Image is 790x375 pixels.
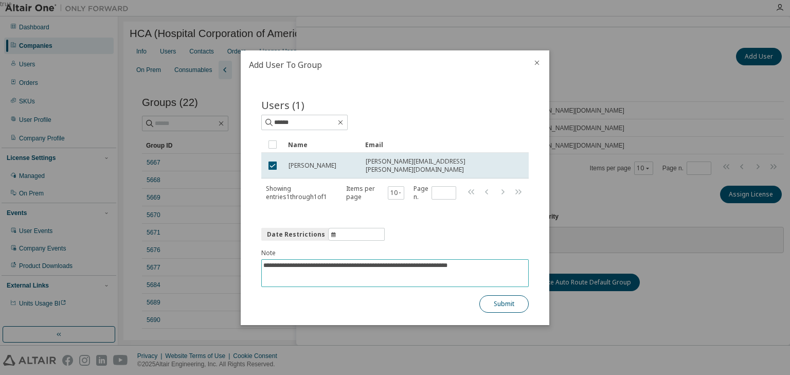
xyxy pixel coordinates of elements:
[261,249,529,257] label: Note
[241,50,525,79] h2: Add User To Group
[261,98,304,112] span: Users (1)
[390,189,402,197] button: 10
[533,59,541,67] button: close
[266,184,327,201] span: Showing entries 1 through 1 of 1
[261,228,385,241] button: information
[479,295,529,313] button: Submit
[267,230,325,238] span: Date Restrictions
[289,162,336,170] span: [PERSON_NAME]
[414,185,456,201] span: Page n.
[366,157,511,174] span: [PERSON_NAME][EMAIL_ADDRESS][PERSON_NAME][DOMAIN_NAME]
[346,185,404,201] span: Items per page
[288,136,357,153] div: Name
[365,136,511,153] div: Email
